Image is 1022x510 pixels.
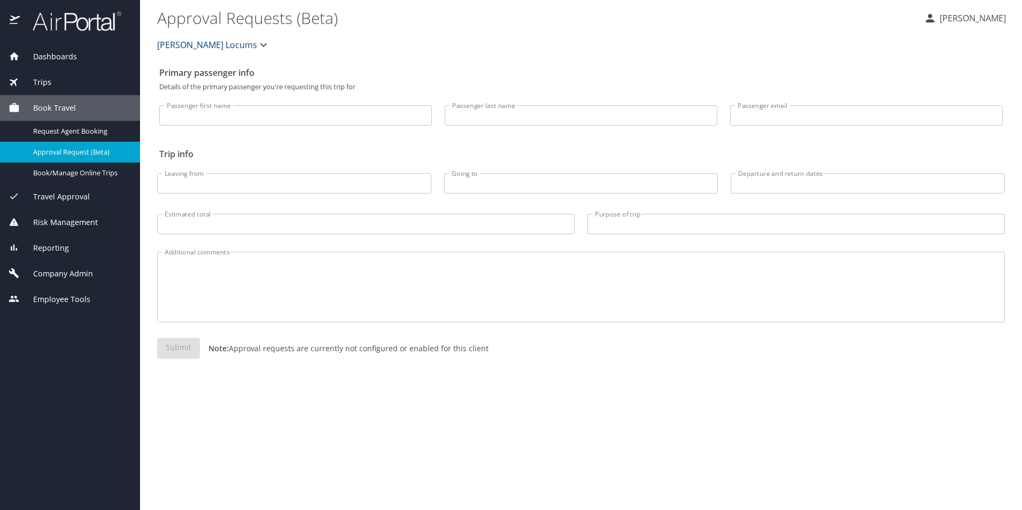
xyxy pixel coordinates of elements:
span: Travel Approval [20,191,90,203]
p: Approval requests are currently not configured or enabled for this client [200,343,489,354]
p: Details of the primary passenger you're requesting this trip for [159,83,1003,90]
p: [PERSON_NAME] [936,12,1006,25]
button: [PERSON_NAME] [919,9,1010,28]
img: airportal-logo.png [21,11,121,32]
h2: Primary passenger info [159,64,1003,81]
strong: Note: [208,343,229,353]
button: [PERSON_NAME] Locums [153,34,274,56]
h1: Approval Requests (Beta) [157,1,915,34]
img: icon-airportal.png [10,11,21,32]
span: Book Travel [20,102,76,114]
span: Risk Management [20,217,98,228]
span: [PERSON_NAME] Locums [157,37,257,52]
span: Dashboards [20,51,77,63]
span: Request Agent Booking [33,126,127,136]
span: Trips [20,76,51,88]
h2: Trip info [159,145,1003,163]
span: Reporting [20,242,69,254]
span: Book/Manage Online Trips [33,168,127,178]
span: Employee Tools [20,293,90,305]
span: Company Admin [20,268,93,280]
span: Approval Request (Beta) [33,147,127,157]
